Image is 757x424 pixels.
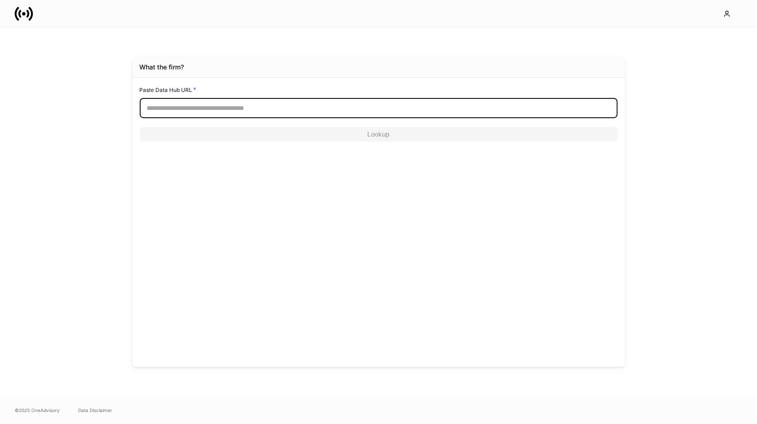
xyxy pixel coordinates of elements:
a: Data Disclaimer [78,407,112,414]
span: © 2025 OneAdvisory [15,407,60,414]
div: What the firm? [140,63,184,72]
button: Lookup [140,127,618,142]
h6: Paste Data Hub URL [140,85,197,94]
div: Lookup [367,130,390,139]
